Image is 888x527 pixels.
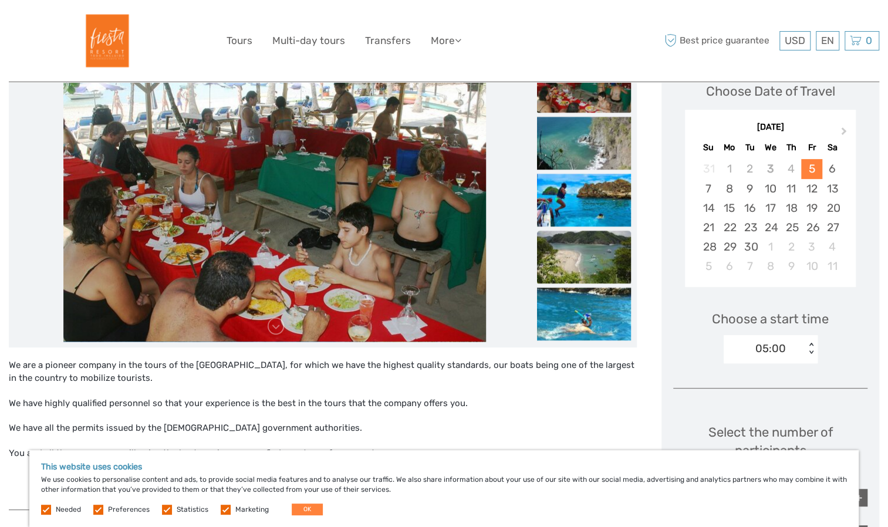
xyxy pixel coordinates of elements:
[781,179,801,198] div: Choose Thursday, September 11th, 2025
[719,179,740,198] div: Choose Monday, September 8th, 2025
[537,174,631,227] img: dbb2b1e634fb4b13ac131aa760271e1d_slider_thumbnail.jpg
[781,218,801,237] div: Choose Thursday, September 25th, 2025
[719,256,740,276] div: Choose Monday, October 6th, 2025
[801,140,822,156] div: Fr
[29,450,859,527] div: We use cookies to personalise content and ads, to provide social media features and to analyse ou...
[63,60,486,342] img: 87fc9d8d20ef41a88efd798c36c6918e_main_slider.jpg
[785,35,805,46] span: USD
[740,198,760,218] div: Choose Tuesday, September 16th, 2025
[740,179,760,198] div: Choose Tuesday, September 9th, 2025
[698,256,718,276] div: Choose Sunday, October 5th, 2025
[781,256,801,276] div: Choose Thursday, October 9th, 2025
[822,218,843,237] div: Choose Saturday, September 27th, 2025
[365,32,411,49] a: Transfers
[836,124,855,143] button: Next Month
[16,21,133,30] p: We're away right now. Please check back later!
[755,341,786,356] div: 05:00
[685,121,856,134] div: [DATE]
[73,9,137,73] img: Fiesta Resort
[801,218,822,237] div: Choose Friday, September 26th, 2025
[698,179,718,198] div: Choose Sunday, September 7th, 2025
[9,359,637,498] div: We are a pioneer company in the tours of the [GEOGRAPHIC_DATA], for which we have the highest qua...
[740,256,760,276] div: Choose Tuesday, October 7th, 2025
[850,489,867,506] div: +
[822,140,843,156] div: Sa
[822,159,843,178] div: Choose Saturday, September 6th, 2025
[719,237,740,256] div: Choose Monday, September 29th, 2025
[781,198,801,218] div: Choose Thursday, September 18th, 2025
[801,179,822,198] div: Choose Friday, September 12th, 2025
[760,237,781,256] div: Choose Wednesday, October 1st, 2025
[801,159,822,178] div: Choose Friday, September 5th, 2025
[822,237,843,256] div: Choose Saturday, October 4th, 2025
[822,256,843,276] div: Choose Saturday, October 11th, 2025
[719,218,740,237] div: Choose Monday, September 22nd, 2025
[537,60,631,113] img: 87fc9d8d20ef41a88efd798c36c6918e_slider_thumbnail.jpg
[292,504,323,515] button: OK
[864,35,874,46] span: 0
[816,31,839,50] div: EN
[537,288,631,340] img: 958b87bf855143199581f56d915cb743_slider_thumbnail.jpg
[537,231,631,283] img: ad4ce72eb6e149609f042c7671613c12_slider_thumbnail.jpg
[760,140,781,156] div: We
[760,218,781,237] div: Choose Wednesday, September 24th, 2025
[760,256,781,276] div: Choose Wednesday, October 8th, 2025
[740,140,760,156] div: Tu
[719,159,740,178] div: Not available Monday, September 1st, 2025
[760,198,781,218] div: Choose Wednesday, September 17th, 2025
[272,32,345,49] a: Multi-day tours
[56,505,81,515] label: Needed
[760,159,781,178] div: Not available Wednesday, September 3rd, 2025
[706,82,835,100] div: Choose Date of Travel
[537,117,631,170] img: 9f195cf75cb54cee8ca9bc4a100928d8_slider_thumbnail.jpg
[698,140,718,156] div: Su
[108,505,150,515] label: Preferences
[740,218,760,237] div: Choose Tuesday, September 23rd, 2025
[235,505,269,515] label: Marketing
[801,256,822,276] div: Choose Friday, October 10th, 2025
[712,310,829,328] span: Choose a start time
[673,423,867,477] div: Select the number of participants
[135,18,149,32] button: Open LiveChat chat widget
[740,159,760,178] div: Not available Tuesday, September 2nd, 2025
[431,32,461,49] a: More
[698,159,718,178] div: Not available Sunday, August 31st, 2025
[698,237,718,256] div: Choose Sunday, September 28th, 2025
[661,31,776,50] span: Best price guarantee
[822,179,843,198] div: Choose Saturday, September 13th, 2025
[177,505,208,515] label: Statistics
[698,218,718,237] div: Choose Sunday, September 21st, 2025
[689,159,852,276] div: month 2025-09
[801,237,822,256] div: Choose Friday, October 3rd, 2025
[781,140,801,156] div: Th
[740,237,760,256] div: Choose Tuesday, September 30th, 2025
[698,198,718,218] div: Choose Sunday, September 14th, 2025
[806,343,816,355] div: < >
[760,179,781,198] div: Choose Wednesday, September 10th, 2025
[719,198,740,218] div: Choose Monday, September 15th, 2025
[781,237,801,256] div: Choose Thursday, October 2nd, 2025
[227,32,252,49] a: Tours
[41,462,847,472] h5: This website uses cookies
[822,198,843,218] div: Choose Saturday, September 20th, 2025
[781,159,801,178] div: Not available Thursday, September 4th, 2025
[801,198,822,218] div: Choose Friday, September 19th, 2025
[719,140,740,156] div: Mo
